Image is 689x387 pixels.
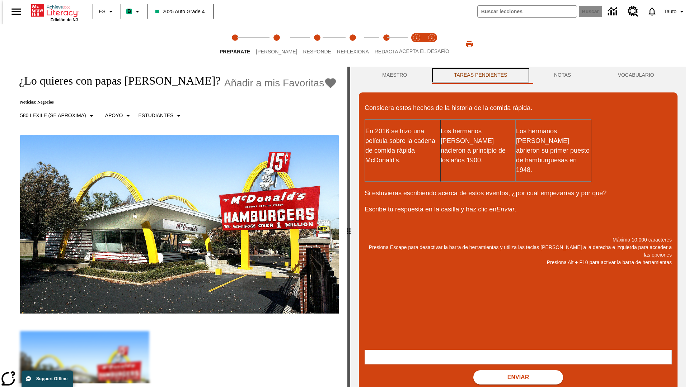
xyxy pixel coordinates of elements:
[473,370,563,384] button: Enviar
[365,244,672,259] p: Presiona Escape para desactivar la barra de herramientas y utiliza las teclas [PERSON_NAME] a la ...
[365,205,672,214] p: Escribe tu respuesta en la casilla y haz clic en .
[643,2,661,21] a: Notificaciones
[220,49,250,54] span: Prepárate
[416,36,417,39] text: 1
[224,77,337,89] button: Añadir a mis Favoritas - ¿Lo quieres con papas fritas?
[365,103,672,113] p: Considera estos hechos de la historia de la comida rápida.
[224,77,324,89] span: Añadir a mis Favoritas
[6,1,27,22] button: Abrir el menú lateral
[11,74,221,87] h1: ¿Lo quieres con papas [PERSON_NAME]?
[331,24,375,64] button: Reflexiona step 4 of 5
[347,67,350,387] div: Pulsa la tecla de intro o la barra espaciadora y luego presiona las flechas de derecha e izquierd...
[127,7,131,16] span: B
[138,112,173,119] p: Estudiantes
[421,24,442,64] button: Acepta el desafío contesta step 2 of 2
[155,8,205,15] span: 2025 Auto Grade 4
[516,126,591,175] p: Los hermanos [PERSON_NAME] abrieron su primer puesto de hamburguesas en 1948.
[365,188,672,198] p: Si estuvieras escribiendo acerca de estos eventos, ¿por cuál empezarías y por qué?
[51,18,78,22] span: Edición de NJ
[661,5,689,18] button: Perfil/Configuración
[369,24,404,64] button: Redacta step 5 of 5
[36,376,67,381] span: Support Offline
[95,5,118,18] button: Lenguaje: ES, Selecciona un idioma
[399,48,449,54] span: ACEPTA EL DESAFÍO
[496,206,515,213] em: Enviar
[337,49,369,54] span: Reflexiona
[594,67,678,84] button: VOCABULARIO
[135,109,186,122] button: Seleccionar estudiante
[20,135,339,314] img: Uno de los primeros locales de McDonald's, con el icónico letrero rojo y los arcos amarillos.
[623,2,643,21] a: Centro de recursos, Se abrirá en una pestaña nueva.
[478,6,577,17] input: Buscar campo
[102,109,136,122] button: Tipo de apoyo, Apoyo
[297,24,337,64] button: Responde step 3 of 5
[531,67,595,84] button: NOTAS
[365,259,672,266] p: Presiona Alt + F10 para activar la barra de herramientas
[3,67,347,383] div: reading
[11,100,337,105] p: Noticias: Negocios
[375,49,398,54] span: Redacta
[458,38,481,51] button: Imprimir
[365,236,672,244] p: Máximo 10,000 caracteres
[431,36,432,39] text: 2
[303,49,331,54] span: Responde
[17,109,99,122] button: Seleccione Lexile, 580 Lexile (Se aproxima)
[31,3,78,22] div: Portada
[99,8,106,15] span: ES
[604,2,623,21] a: Centro de información
[406,24,427,64] button: Acepta el desafío lee step 1 of 2
[664,8,676,15] span: Tauto
[431,67,531,84] button: TAREAS PENDIENTES
[123,5,145,18] button: Boost El color de la clase es verde menta. Cambiar el color de la clase.
[359,67,678,84] div: Instructional Panel Tabs
[250,24,303,64] button: Lee step 2 of 5
[214,24,256,64] button: Prepárate step 1 of 5
[20,112,86,119] p: 580 Lexile (Se aproxima)
[365,126,440,165] p: En 2016 se hizo una película sobre la cadena de comida rápida McDonald's.
[256,49,297,54] span: [PERSON_NAME]
[3,6,105,12] body: Máximo 10,000 caracteres Presiona Escape para desactivar la barra de herramientas y utiliza las t...
[105,112,123,119] p: Apoyo
[441,126,515,165] p: Los hermanos [PERSON_NAME] nacieron a principio de los años 1900.
[359,67,431,84] button: Maestro
[22,371,73,387] button: Support Offline
[350,67,686,387] div: activity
